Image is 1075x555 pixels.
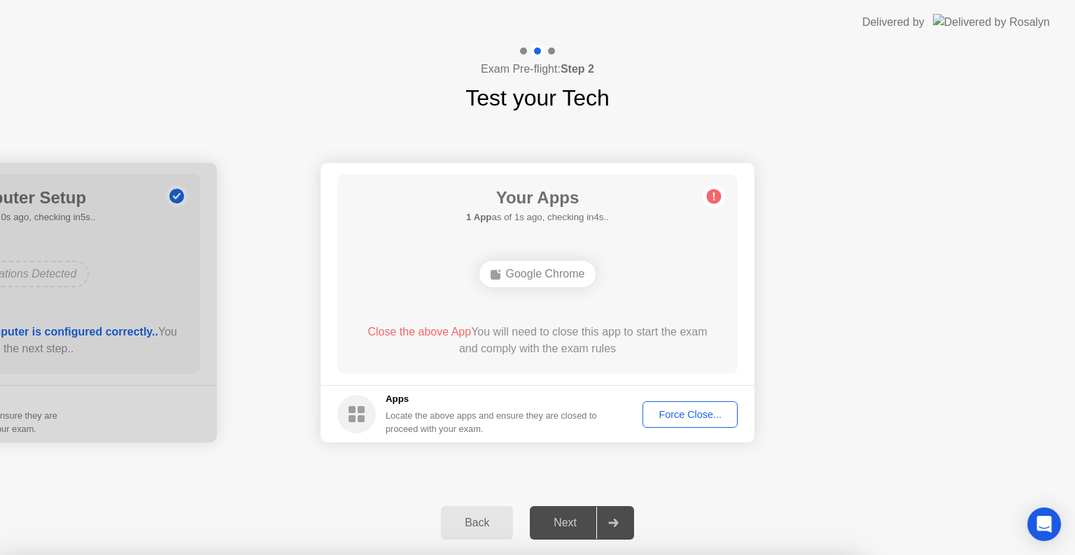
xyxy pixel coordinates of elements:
[466,212,491,222] b: 1 App
[561,63,594,75] b: Step 2
[386,409,598,435] div: Locate the above apps and ensure they are closed to proceed with your exam.
[358,324,718,357] div: You will need to close this app to start the exam and comply with the exam rules
[933,14,1050,30] img: Delivered by Rosalyn
[466,185,609,210] h1: Your Apps
[479,261,596,287] div: Google Chrome
[534,517,596,529] div: Next
[445,517,509,529] div: Back
[367,326,471,338] span: Close the above App
[1027,507,1061,541] div: Open Intercom Messenger
[647,409,733,420] div: Force Close...
[465,81,610,115] h1: Test your Tech
[466,210,609,224] h5: as of 1s ago, checking in4s..
[481,61,594,78] h4: Exam Pre-flight:
[862,14,925,31] div: Delivered by
[386,392,598,406] h5: Apps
